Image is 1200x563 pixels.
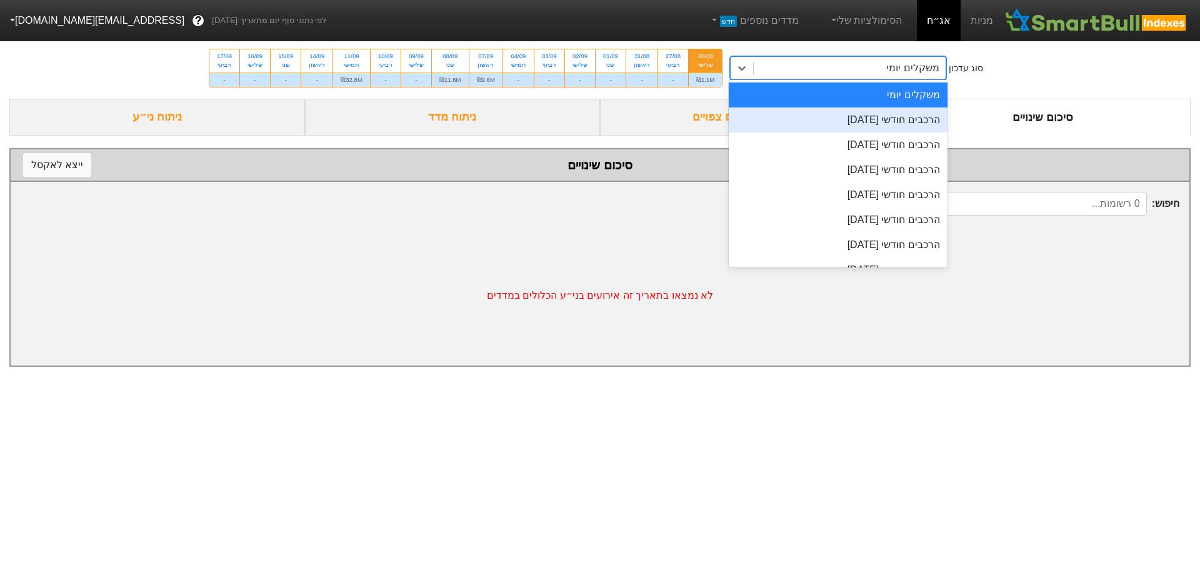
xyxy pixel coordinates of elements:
div: 31/08 [634,52,650,61]
div: הרכבים חודשי [DATE] [729,207,947,232]
div: - [596,72,626,87]
div: 17/09 [217,52,232,61]
div: שלישי [409,61,424,69]
div: ₪1.1M [689,72,722,87]
div: רביעי [378,61,393,69]
div: ראשון [634,61,650,69]
div: שלישי [572,61,587,69]
div: 27/08 [666,52,681,61]
div: סיכום שינויים [23,156,1177,174]
div: 15/09 [278,52,293,61]
div: 01/09 [603,52,618,61]
div: 07/09 [477,52,495,61]
div: שלישי [247,61,262,69]
div: לא נמצאו בתאריך זה אירועים בני״ע הכלולים במדדים [11,226,1189,366]
div: ₪9.8M [469,72,502,87]
div: הרכבים חודשי [DATE] [729,182,947,207]
div: 09/09 [409,52,424,61]
div: שלישי [696,61,714,69]
div: ₪32.8M [333,72,370,87]
div: שני [439,61,461,69]
div: הרכבים חודשי [DATE] [729,232,947,257]
button: ייצא לאקסל [23,153,91,177]
div: הרכבים חודשי [DATE] [729,107,947,132]
span: חדש [720,16,737,27]
div: שני [603,61,618,69]
div: הרכבים חודשי [DATE] [729,132,947,157]
div: שני [278,61,293,69]
div: ניתוח מדד [305,99,601,136]
div: סוג עדכון [949,62,983,75]
img: SmartBull [1003,8,1190,33]
div: חמישי [341,61,362,69]
a: הסימולציות שלי [824,8,907,33]
div: - [503,72,534,87]
div: 26/08 [696,52,714,61]
div: 02/09 [572,52,587,61]
input: 0 רשומות... [907,192,1147,216]
div: 08/09 [439,52,461,61]
div: - [240,72,270,87]
div: 10/09 [378,52,393,61]
div: הרכבים חודשי [DATE] [729,157,947,182]
div: - [658,72,688,87]
div: משקלים יומי [886,61,939,76]
span: ? [195,12,202,29]
div: רביעי [666,61,681,69]
a: מדדים נוספיםחדש [704,8,804,33]
div: - [209,72,239,87]
div: ₪11.6M [432,72,469,87]
div: ביקושים והיצעים צפויים [600,99,896,136]
div: רביעי [542,61,557,69]
div: משקלים יומי [729,82,947,107]
div: ניתוח ני״ע [9,99,305,136]
span: לפי נתוני סוף יום מתאריך [DATE] [212,14,326,27]
div: - [401,72,431,87]
div: 03/09 [542,52,557,61]
span: חיפוש : [907,192,1179,216]
div: - [565,72,595,87]
div: הרכבים חודשי [DATE] [729,257,947,282]
div: - [371,72,401,87]
div: 04/09 [511,52,526,61]
div: - [626,72,657,87]
div: רביעי [217,61,232,69]
div: סיכום שינויים [896,99,1191,136]
div: 16/09 [247,52,262,61]
div: - [271,72,301,87]
div: - [301,72,332,87]
div: חמישי [511,61,526,69]
div: 14/09 [309,52,325,61]
div: ראשון [477,61,495,69]
div: 11/09 [341,52,362,61]
div: - [534,72,564,87]
div: ראשון [309,61,325,69]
